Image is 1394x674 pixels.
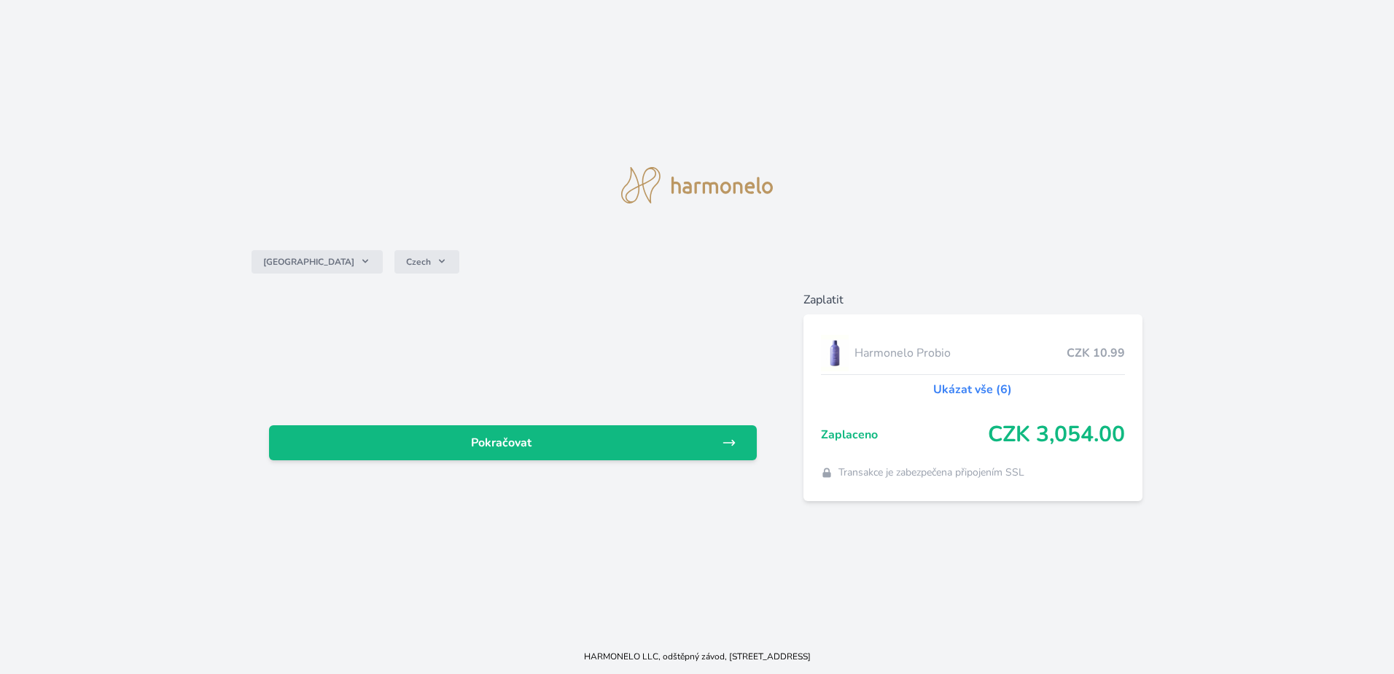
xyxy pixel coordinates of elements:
[281,434,722,452] span: Pokračovat
[1067,344,1125,362] span: CZK 10.99
[621,167,773,204] img: logo.svg
[933,381,1012,398] a: Ukázat vše (6)
[821,426,988,443] span: Zaplaceno
[854,344,1067,362] span: Harmonelo Probio
[838,465,1024,480] span: Transakce je zabezpečena připojením SSL
[988,422,1125,448] span: CZK 3,054.00
[803,291,1142,309] h6: Zaplatit
[269,425,757,460] a: Pokračovat
[821,335,849,371] img: CLEAN_PROBIO_se_stinem_x-lo.jpg
[406,256,431,268] span: Czech
[394,250,459,274] button: Czech
[263,256,354,268] span: [GEOGRAPHIC_DATA]
[252,250,383,274] button: [GEOGRAPHIC_DATA]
